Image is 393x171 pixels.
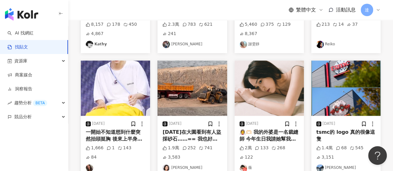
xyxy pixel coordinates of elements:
span: rise [7,101,12,105]
div: 213 [316,21,330,28]
img: post-image [235,61,304,116]
div: 545 [350,145,363,151]
img: KOL Avatar [162,41,170,48]
div: 450 [123,21,137,28]
a: searchAI 找網紅 [7,30,34,36]
div: [DATE] [92,121,105,126]
a: KOL AvatarReiko [316,41,376,48]
span: 資源庫 [14,54,27,68]
img: KOL Avatar [240,41,247,48]
span: 活動訊息 [336,7,356,13]
div: 14 [333,21,344,28]
div: [DATE]在大園看到有人盜採砂石……== 我也好想加入😍 [162,129,222,143]
a: 洞察報告 [7,86,32,92]
div: 122 [240,154,253,160]
div: 1 [107,145,115,151]
div: 👰‍♀️🫶🏻 我的外婆是一名裁縫師 今年生日我請她幫我做一頂頭[PERSON_NAME]，也把陪伴她超過[DATE]的裁縫店紀錄下來。 [240,129,299,143]
div: 2.3萬 [162,21,179,28]
span: 達 [365,7,369,13]
a: KOL Avatar𝗞𝗮𝘁𝗵𝘆 [86,41,145,48]
div: 68 [336,145,347,151]
img: post-image [158,61,227,116]
span: 繁體中文 [296,7,316,13]
div: 783 [182,21,196,28]
div: tsmc的 logo 真的很像這隻 [316,129,376,143]
div: 5,460 [240,21,257,28]
span: 趨勢分析 [14,96,47,110]
div: 4,867 [86,31,103,37]
div: 3,583 [162,154,180,160]
div: [DATE] [322,121,335,126]
div: 84 [86,154,97,160]
a: KOL Avatar謝雯靜 [240,41,299,48]
div: 37 [347,21,358,28]
iframe: Help Scout Beacon - Open [368,146,387,165]
div: 1,666 [86,145,103,151]
div: 178 [107,21,120,28]
div: 621 [199,21,212,28]
img: logo [5,8,38,20]
div: 129 [277,21,290,28]
div: 133 [255,145,268,151]
div: 143 [118,145,131,151]
img: KOL Avatar [86,41,93,48]
div: 241 [162,31,176,37]
span: 競品分析 [14,110,32,124]
div: 252 [182,145,196,151]
a: 找貼文 [7,44,28,50]
div: 1.4萬 [316,145,333,151]
div: 375 [260,21,274,28]
img: post-image [81,61,150,116]
a: KOL Avatar[PERSON_NAME] [162,41,222,48]
div: 8,157 [86,21,103,28]
a: 商案媒合 [7,72,32,78]
div: 2萬 [240,145,252,151]
div: 1.9萬 [162,145,179,151]
div: 268 [272,145,285,151]
div: 一開始不知道想到什麼突然抬頭挺胸 後來上半身整個往前倒 呈現沒電狀態的[PERSON_NAME] 好可愛好萌🥹💛 [86,129,145,143]
div: BETA [33,100,47,106]
img: post-image [311,61,381,116]
div: [DATE] [169,121,181,126]
div: 741 [199,145,212,151]
img: KOL Avatar [316,41,324,48]
div: 8,367 [240,31,257,37]
div: 3,151 [316,154,334,160]
div: [DATE] [246,121,258,126]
